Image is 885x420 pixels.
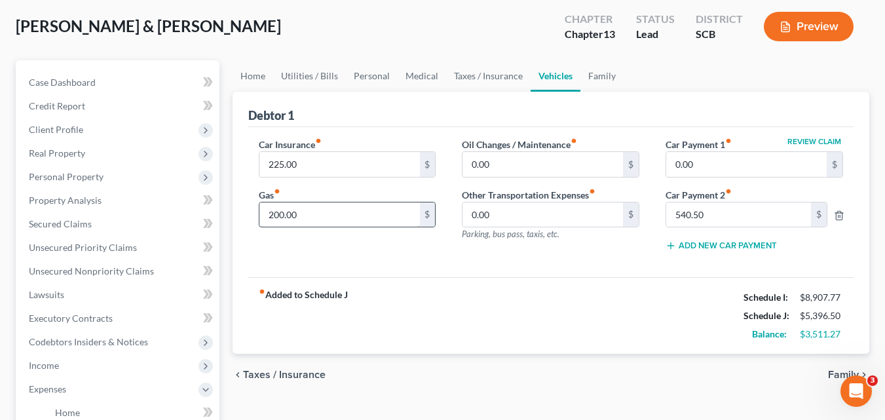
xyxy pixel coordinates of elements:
i: fiber_manual_record [571,138,577,144]
div: Chapter [565,12,615,27]
strong: Schedule J: [744,310,789,321]
a: Medical [398,60,446,92]
a: Case Dashboard [18,71,219,94]
div: $5,396.50 [800,309,843,322]
i: fiber_manual_record [315,138,322,144]
a: Personal [346,60,398,92]
button: chevron_left Taxes / Insurance [233,370,326,380]
a: Family [580,60,624,92]
i: fiber_manual_record [274,188,280,195]
strong: Added to Schedule J [259,288,348,343]
a: Unsecured Nonpriority Claims [18,259,219,283]
span: Home [55,407,80,418]
button: Add New Car Payment [666,240,777,251]
a: Taxes / Insurance [446,60,531,92]
a: Utilities / Bills [273,60,346,92]
div: $ [827,152,842,177]
label: Car Payment 1 [666,138,732,151]
button: Family chevron_right [828,370,869,380]
label: Other Transportation Expenses [462,188,595,202]
span: Personal Property [29,171,104,182]
span: Unsecured Nonpriority Claims [29,265,154,277]
div: Status [636,12,675,27]
span: Expenses [29,383,66,394]
i: fiber_manual_record [725,188,732,195]
div: $ [811,202,827,227]
input: -- [259,202,420,227]
span: Property Analysis [29,195,102,206]
span: Executory Contracts [29,313,113,324]
input: -- [259,152,420,177]
label: Oil Changes / Maintenance [462,138,577,151]
span: Secured Claims [29,218,92,229]
div: Lead [636,27,675,42]
a: Property Analysis [18,189,219,212]
i: chevron_right [859,370,869,380]
span: [PERSON_NAME] & [PERSON_NAME] [16,16,281,35]
i: fiber_manual_record [725,138,732,144]
a: Vehicles [531,60,580,92]
div: District [696,12,743,27]
span: Case Dashboard [29,77,96,88]
div: Debtor 1 [248,107,294,123]
i: fiber_manual_record [259,288,265,295]
span: Parking, bus pass, taxis, etc. [462,229,559,239]
span: 13 [603,28,615,40]
input: -- [462,152,623,177]
a: Executory Contracts [18,307,219,330]
span: Client Profile [29,124,83,135]
button: Preview [764,12,854,41]
div: $3,511.27 [800,328,843,341]
div: $8,907.77 [800,291,843,304]
div: $ [420,152,436,177]
div: SCB [696,27,743,42]
div: $ [420,202,436,227]
span: Unsecured Priority Claims [29,242,137,253]
label: Car Insurance [259,138,322,151]
strong: Schedule I: [744,292,788,303]
span: Codebtors Insiders & Notices [29,336,148,347]
i: fiber_manual_record [589,188,595,195]
a: Secured Claims [18,212,219,236]
input: -- [666,152,827,177]
label: Car Payment 2 [659,188,850,202]
span: Real Property [29,147,85,159]
span: Credit Report [29,100,85,111]
span: Taxes / Insurance [243,370,326,380]
div: $ [623,152,639,177]
input: -- [666,202,811,227]
input: -- [462,202,623,227]
span: Income [29,360,59,371]
strong: Balance: [752,328,787,339]
a: Unsecured Priority Claims [18,236,219,259]
a: Home [233,60,273,92]
i: chevron_left [233,370,243,380]
label: Gas [259,188,280,202]
span: 3 [867,375,878,386]
a: Credit Report [18,94,219,118]
button: Review Claim [785,138,843,145]
span: Family [828,370,859,380]
div: Chapter [565,27,615,42]
div: $ [623,202,639,227]
a: Lawsuits [18,283,219,307]
iframe: Intercom live chat [840,375,872,407]
span: Lawsuits [29,289,64,300]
